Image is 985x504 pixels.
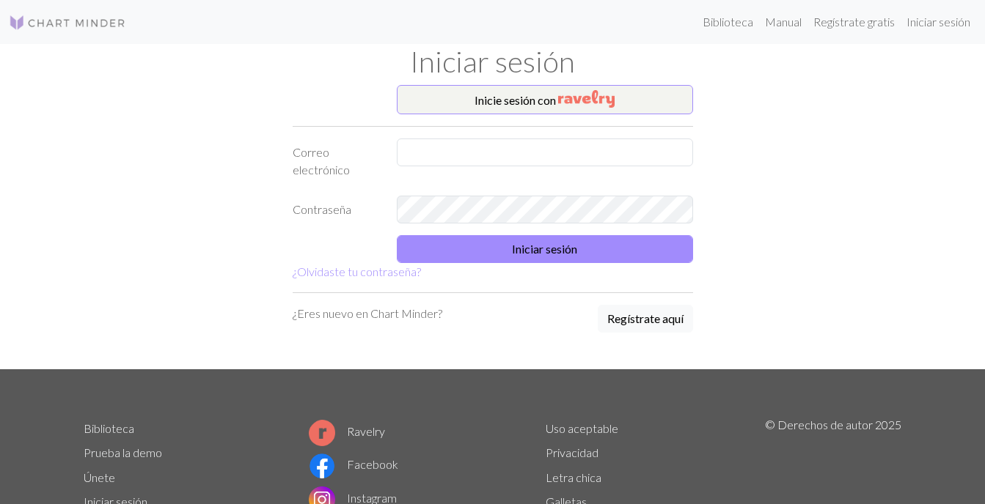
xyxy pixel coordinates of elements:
img: Logotipo de Ravelry [309,420,335,446]
font: Inicie sesión con [475,93,556,107]
a: Prueba la demo [84,445,162,459]
a: Biblioteca [84,421,134,435]
img: Ravelry [558,90,615,108]
label: Correo electrónico [284,138,389,184]
p: ¿Eres nuevo en Chart Minder? [293,305,442,322]
button: Iniciar sesión [397,235,693,263]
button: Regístrate aquí [598,305,693,333]
a: Iniciar sesión [901,7,976,37]
a: Manual [759,7,808,37]
a: Privacidad [546,445,598,459]
button: Inicie sesión con [397,85,693,114]
a: Únete [84,470,115,484]
a: Biblioteca [697,7,759,37]
a: ¿Olvidaste tu contraseña? [293,264,421,278]
a: Uso aceptable [546,421,618,435]
a: Ravelry [309,424,385,438]
label: Contraseña [284,196,389,223]
font: © Derechos de autor 2025 [765,418,901,431]
h1: Iniciar sesión [75,44,911,79]
a: Letra chica [546,470,601,484]
img: Logotipo [9,14,126,31]
a: Regístrate gratis [808,7,901,37]
img: Logotipo de Facebook [309,453,335,479]
a: Facebook [309,457,398,471]
a: Regístrate aquí [598,305,693,334]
